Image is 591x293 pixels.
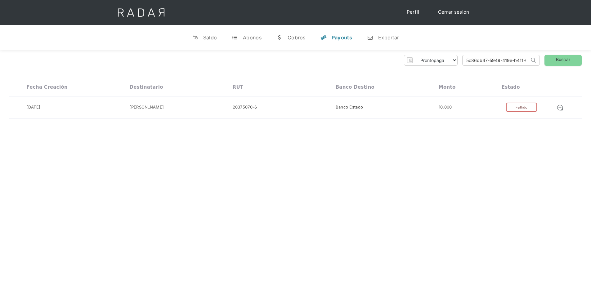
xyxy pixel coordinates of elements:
[232,34,238,41] div: t
[243,34,262,41] div: Abonos
[320,34,327,41] div: y
[544,55,582,66] a: Buscar
[439,84,456,90] div: Monto
[129,104,164,110] div: [PERSON_NAME]
[401,6,426,18] a: Perfil
[336,104,363,110] div: Banco Estado
[404,55,458,66] form: Form
[192,34,198,41] div: v
[233,84,244,90] div: RUT
[203,34,217,41] div: Saldo
[26,104,40,110] div: [DATE]
[502,84,520,90] div: Estado
[288,34,306,41] div: Cobros
[432,6,476,18] a: Cerrar sesión
[378,34,399,41] div: Exportar
[332,34,352,41] div: Payouts
[26,84,68,90] div: Fecha creación
[439,104,452,110] div: 10.000
[506,103,537,112] div: Fallido
[276,34,283,41] div: w
[233,104,257,110] div: 20375070-6
[463,55,529,65] input: Busca por ID
[557,104,563,111] img: Detalle
[129,84,163,90] div: Destinatario
[336,84,374,90] div: Banco destino
[367,34,373,41] div: n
